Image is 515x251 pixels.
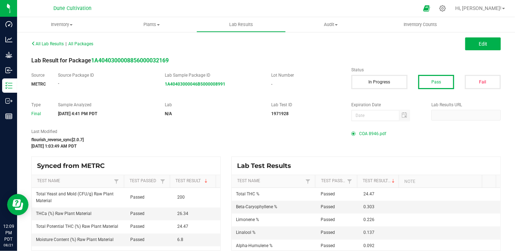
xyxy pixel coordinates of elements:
[58,72,154,78] label: Source Package ID
[236,230,256,235] span: Linalool %
[130,224,144,229] span: Passed
[165,111,172,116] strong: N/A
[178,211,189,216] span: 26.34
[5,113,12,120] inline-svg: Reports
[359,128,386,139] span: COA 8946.pdf
[54,5,92,11] span: Dune Cultivation
[363,191,374,196] span: 24.47
[58,102,154,108] label: Sample Analyzed
[5,21,12,28] inline-svg: Dashboard
[5,97,12,104] inline-svg: Outbound
[236,217,259,222] span: Limonene %
[3,242,14,248] p: 08/21
[196,17,286,32] a: Lab Results
[286,21,375,28] span: Audit
[438,5,447,12] div: Manage settings
[321,204,335,209] span: Passed
[178,224,189,229] span: 24.47
[418,75,454,89] button: Pass
[91,57,169,64] a: 1A4040300008856000032169
[399,175,482,188] th: Note
[130,195,144,200] span: Passed
[130,211,144,216] span: Passed
[363,230,374,235] span: 0.137
[321,178,346,184] a: Test PassedSortable
[178,195,185,200] span: 200
[36,211,91,216] span: THCa (%) Raw Plant Material
[37,162,110,170] span: Synced from METRC
[351,102,421,108] label: Expiration Date
[31,41,64,46] span: All Lab Results
[236,204,277,209] span: Beta-Caryophyllene %
[31,111,47,117] div: Final
[31,128,341,135] label: Last Modified
[165,72,261,78] label: Lab Sample Package ID
[175,178,213,184] a: Test ResultSortable
[58,111,97,116] strong: [DATE] 4:41 PM PDT
[363,243,374,248] span: 0.092
[165,82,225,87] a: 1A40403000046B5000008991
[5,67,12,74] inline-svg: Inbound
[465,75,501,89] button: Fail
[203,178,209,184] span: Sortable
[237,162,296,170] span: Lab Test Results
[17,17,107,32] a: Inventory
[107,17,196,32] a: Plants
[363,217,374,222] span: 0.226
[363,204,374,209] span: 0.303
[390,178,396,184] span: Sortable
[36,224,118,229] span: Total Potential THC (%) Raw Plant Material
[394,21,447,28] span: Inventory Counts
[465,37,501,50] button: Edit
[419,1,435,15] span: Open Ecommerce Menu
[130,237,144,242] span: Passed
[351,132,356,136] form-radio-button: Primary COA
[236,191,259,196] span: Total THC %
[107,21,196,28] span: Plants
[37,178,112,184] a: Test NameSortable
[220,21,263,28] span: Lab Results
[431,102,501,108] label: Lab Results URL
[237,178,304,184] a: Test NameSortable
[304,177,312,186] a: Filter
[58,81,59,86] span: -
[3,223,14,242] p: 12:09 PM PDT
[31,57,169,64] span: Lab Result for Package
[271,82,272,87] span: -
[363,178,396,184] a: Test ResultSortable
[17,21,107,28] span: Inventory
[130,178,158,184] a: Test PassedSortable
[351,75,407,89] button: In Progress
[31,144,77,149] strong: [DATE] 1:03:49 AM PDT
[351,67,501,73] label: Status
[36,237,114,242] span: Moisture Content (%) Raw Plant Material
[5,82,12,89] inline-svg: Inventory
[5,51,12,58] inline-svg: Grow
[345,177,354,186] a: Filter
[112,177,121,186] a: Filter
[36,191,114,203] span: Total Yeast and Mold (CFU/g) Raw Plant Material
[31,72,47,78] label: Source
[31,82,46,87] strong: METRC
[321,191,335,196] span: Passed
[236,243,273,248] span: Alpha-Humulene %
[321,230,335,235] span: Passed
[31,102,47,108] label: Type
[31,137,84,142] strong: flourish_reverse_sync[2.0.7]
[271,102,341,108] label: Lab Test ID
[165,102,261,108] label: Lab
[7,194,28,215] iframe: Resource center
[5,36,12,43] inline-svg: Analytics
[375,17,465,32] a: Inventory Counts
[321,217,335,222] span: Passed
[271,111,289,116] strong: 1971928
[65,41,67,46] span: |
[286,17,375,32] a: Audit
[321,243,335,248] span: Passed
[455,5,501,11] span: Hi, [PERSON_NAME]!
[479,41,487,47] span: Edit
[68,41,93,46] span: All Packages
[271,72,341,78] label: Lot Number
